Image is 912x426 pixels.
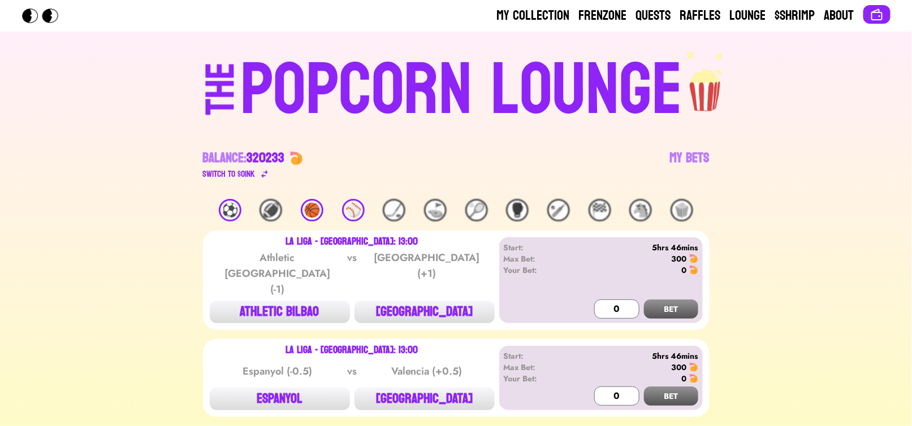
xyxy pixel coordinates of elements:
[670,149,710,181] a: My Bets
[203,149,285,167] div: Balance:
[680,7,721,25] a: Raffles
[689,254,698,263] img: 🍤
[345,363,359,379] div: vs
[689,374,698,383] img: 🍤
[219,199,241,221] div: ⚽️
[370,250,484,297] div: [GEOGRAPHIC_DATA] (+1)
[240,54,683,127] div: POPCORN LOUNGE
[22,8,67,23] img: Popcorn
[824,7,854,25] a: About
[355,388,495,410] button: [GEOGRAPHIC_DATA]
[260,199,282,221] div: 🏈
[108,50,805,127] a: THEPOPCORN LOUNGEpopcorn
[247,146,285,170] span: 320233
[579,7,627,25] a: Frenzone
[289,151,303,165] img: 🍤
[355,301,495,323] button: [GEOGRAPHIC_DATA]
[345,250,359,297] div: vs
[504,373,569,384] div: Your Bet:
[629,199,652,221] div: 🐴
[682,264,687,276] div: 0
[504,264,569,276] div: Your Bet:
[672,253,687,264] div: 300
[547,199,570,221] div: 🏏
[504,350,569,362] div: Start:
[203,167,256,181] div: Switch to $ OINK
[730,7,766,25] a: Lounge
[644,299,698,319] button: BET
[568,242,698,253] div: 5hrs 46mins
[286,237,418,246] div: La Liga - [GEOGRAPHIC_DATA]: 13:00
[683,50,729,113] img: popcorn
[870,8,884,21] img: Connect wallet
[301,199,323,221] div: 🏀
[370,363,484,379] div: Valencia (+0.5)
[504,242,569,253] div: Start:
[220,363,334,379] div: Espanyol (-0.5)
[672,362,687,373] div: 300
[671,199,693,221] div: 🍿
[200,63,241,138] div: THE
[286,346,418,355] div: La Liga - [GEOGRAPHIC_DATA]: 13:00
[383,199,405,221] div: 🏒
[342,199,365,221] div: ⚾️
[689,363,698,372] img: 🍤
[568,350,698,362] div: 5hrs 46mins
[504,362,569,373] div: Max Bet:
[589,199,611,221] div: 🏁
[504,253,569,264] div: Max Bet:
[636,7,671,25] a: Quests
[424,199,447,221] div: ⛳️
[210,301,350,323] button: ATHLETIC BILBAO
[497,7,570,25] a: My Collection
[210,388,350,410] button: ESPANYOL
[506,199,529,221] div: 🥊
[644,386,698,406] button: BET
[682,373,687,384] div: 0
[465,199,488,221] div: 🎾
[775,7,815,25] a: $Shrimp
[220,250,334,297] div: Athletic [GEOGRAPHIC_DATA] (-1)
[689,266,698,275] img: 🍤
